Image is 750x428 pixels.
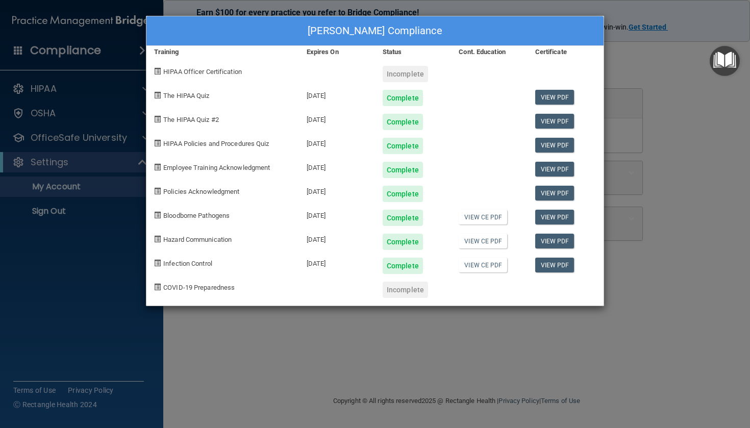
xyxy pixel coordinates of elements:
span: Bloodborne Pathogens [163,212,230,219]
span: The HIPAA Quiz #2 [163,116,219,123]
span: The HIPAA Quiz [163,92,209,99]
a: View CE PDF [459,258,507,272]
a: View PDF [535,90,574,105]
div: Complete [383,258,423,274]
div: Incomplete [383,66,428,82]
div: [PERSON_NAME] Compliance [146,16,604,46]
div: Complete [383,162,423,178]
span: HIPAA Officer Certification [163,68,242,75]
div: Cont. Education [451,46,527,58]
a: View PDF [535,114,574,129]
div: Complete [383,210,423,226]
span: Policies Acknowledgment [163,188,239,195]
div: [DATE] [299,154,375,178]
div: [DATE] [299,226,375,250]
a: View PDF [535,258,574,272]
div: Training [146,46,299,58]
div: Complete [383,186,423,202]
span: COVID-19 Preparedness [163,284,235,291]
div: [DATE] [299,106,375,130]
div: Incomplete [383,282,428,298]
a: View PDF [535,162,574,177]
div: Complete [383,114,423,130]
div: [DATE] [299,82,375,106]
div: Expires On [299,46,375,58]
div: Complete [383,90,423,106]
a: View PDF [535,210,574,224]
div: [DATE] [299,178,375,202]
a: View CE PDF [459,210,507,224]
div: [DATE] [299,250,375,274]
span: Infection Control [163,260,212,267]
div: Complete [383,234,423,250]
span: Hazard Communication [163,236,232,243]
div: Status [375,46,451,58]
div: [DATE] [299,202,375,226]
div: Complete [383,138,423,154]
div: [DATE] [299,130,375,154]
a: View CE PDF [459,234,507,248]
button: Open Resource Center [710,46,740,76]
span: Employee Training Acknowledgment [163,164,270,171]
div: Certificate [528,46,604,58]
span: HIPAA Policies and Procedures Quiz [163,140,269,147]
a: View PDF [535,234,574,248]
a: View PDF [535,138,574,153]
a: View PDF [535,186,574,200]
